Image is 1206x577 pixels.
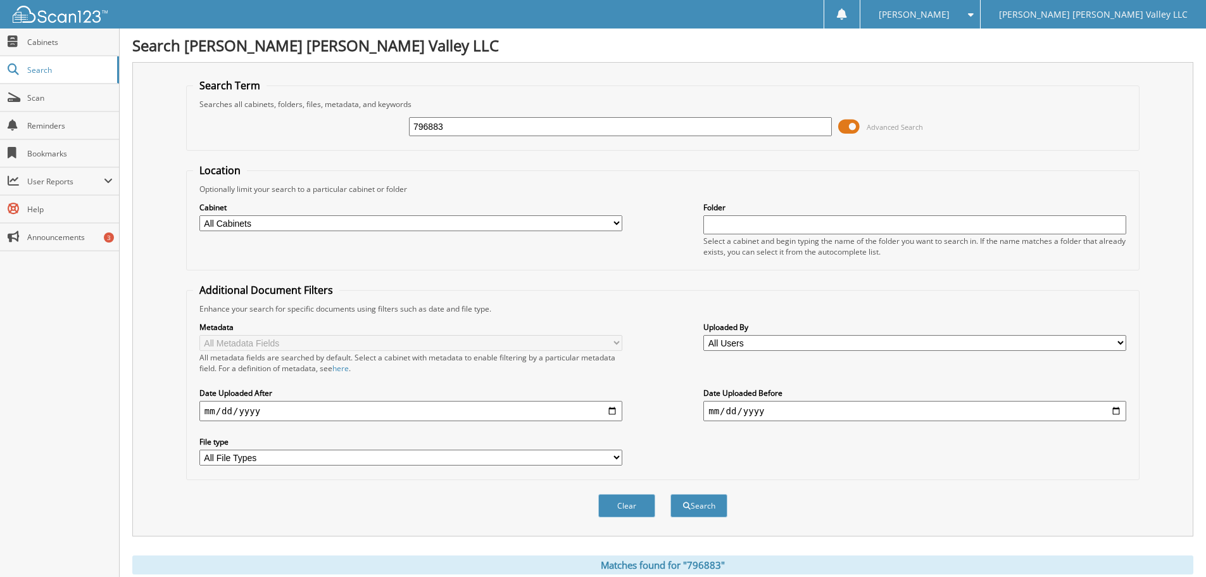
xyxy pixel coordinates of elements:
[132,555,1193,574] div: Matches found for "796883"
[703,388,1126,398] label: Date Uploaded Before
[199,388,622,398] label: Date Uploaded After
[13,6,108,23] img: scan123-logo-white.svg
[199,401,622,421] input: start
[199,352,622,374] div: All metadata fields are searched by default. Select a cabinet with metadata to enable filtering b...
[193,184,1133,194] div: Optionally limit your search to a particular cabinet or folder
[193,79,267,92] legend: Search Term
[199,322,622,333] label: Metadata
[27,37,113,48] span: Cabinets
[598,494,655,517] button: Clear
[193,99,1133,110] div: Searches all cabinets, folders, files, metadata, and keywords
[999,11,1188,18] span: [PERSON_NAME] [PERSON_NAME] Valley LLC
[332,363,349,374] a: here
[193,283,339,297] legend: Additional Document Filters
[27,232,113,243] span: Announcements
[27,65,111,75] span: Search
[104,232,114,243] div: 3
[867,122,923,132] span: Advanced Search
[199,202,622,213] label: Cabinet
[703,236,1126,257] div: Select a cabinet and begin typing the name of the folder you want to search in. If the name match...
[27,120,113,131] span: Reminders
[27,148,113,159] span: Bookmarks
[193,163,247,177] legend: Location
[703,202,1126,213] label: Folder
[27,204,113,215] span: Help
[132,35,1193,56] h1: Search [PERSON_NAME] [PERSON_NAME] Valley LLC
[193,303,1133,314] div: Enhance your search for specific documents using filters such as date and file type.
[27,176,104,187] span: User Reports
[879,11,950,18] span: [PERSON_NAME]
[670,494,727,517] button: Search
[703,401,1126,421] input: end
[27,92,113,103] span: Scan
[199,436,622,447] label: File type
[703,322,1126,333] label: Uploaded By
